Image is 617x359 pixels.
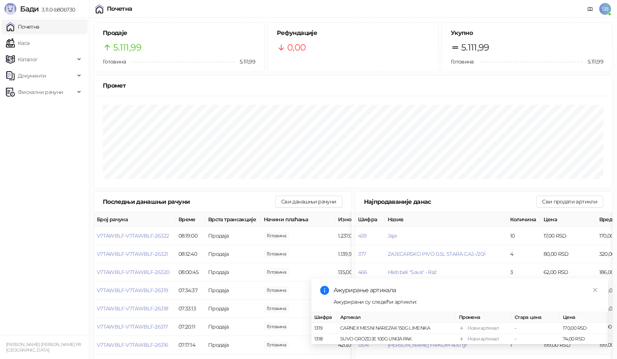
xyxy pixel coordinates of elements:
[175,336,205,354] td: 07:17:14
[364,197,536,206] div: Најпродаваније данас
[97,232,169,239] span: V7TAWBLF-V7TAWBLF-26322
[264,232,289,240] span: 1.237,00
[113,40,141,55] span: 5.111,99
[6,36,29,50] a: Каса
[593,287,598,293] span: close
[334,286,599,295] div: Ажурирање артикала
[97,305,168,312] button: V7TAWBLF-V7TAWBLF-26318
[97,342,168,348] button: V7TAWBLF-V7TAWBLF-26316
[541,212,596,227] th: Цена
[599,3,611,15] span: SB
[536,196,603,208] button: Сви продати артикли
[97,251,168,257] span: V7TAWBLF-V7TAWBLF-26321
[175,300,205,318] td: 07:33:13
[275,196,342,208] button: Сви данашњи рачуни
[103,58,126,65] span: Готовина
[205,281,261,300] td: Продаја
[4,3,16,15] img: Logo
[175,245,205,263] td: 08:12:40
[205,227,261,245] td: Продаја
[388,232,397,239] button: Jaje
[264,323,289,331] span: 130,00
[205,212,261,227] th: Врста трансакције
[6,19,39,34] a: Почетна
[234,58,255,66] span: 5.111,99
[335,245,391,263] td: 1.139,99 RSD
[277,29,429,37] h5: Рефундације
[97,287,168,294] button: V7TAWBLF-V7TAWBLF-26319
[560,323,608,334] td: 170,00 RSD
[335,212,391,227] th: Износ
[205,263,261,281] td: Продаја
[388,269,437,275] button: Hleb beli "Sava" - Raž
[467,335,499,343] div: Нови артикал
[20,4,39,13] span: Бади
[541,263,596,281] td: 62,00 RSD
[582,58,603,66] span: 5.111,99
[560,312,608,323] th: Цена
[355,212,385,227] th: Шифра
[287,40,306,55] span: 0,00
[175,212,205,227] th: Време
[358,251,366,257] button: 377
[264,250,289,258] span: 1.139,99
[175,227,205,245] td: 08:19:00
[264,304,289,313] span: 120,00
[451,58,474,65] span: Готовина
[560,334,608,345] td: 74,00 RSD
[103,197,275,206] div: Последњи данашњи рачуни
[205,336,261,354] td: Продаја
[97,269,169,275] button: V7TAWBLF-V7TAWBLF-26320
[512,334,560,345] td: -
[507,212,541,227] th: Количина
[591,286,599,294] a: Close
[337,312,456,323] th: Артикал
[358,269,367,275] button: 466
[264,341,289,349] span: 420,00
[18,68,46,83] span: Документи
[388,251,486,257] button: ZAJECARSKO PIVO 0.5L STARA GAJ.-/20/-
[205,300,261,318] td: Продаја
[311,323,337,334] td: 1319
[337,334,456,345] td: SUVO GROZDJE 100G UNIJA PAK
[311,312,337,323] th: Шифра
[320,286,329,295] span: info-circle
[175,263,205,281] td: 08:00:45
[261,212,335,227] th: Начини плаћања
[97,323,168,330] button: V7TAWBLF-V7TAWBLF-26317
[467,324,499,332] div: Нови артикал
[264,268,289,276] span: 135,00
[18,52,38,67] span: Каталог
[39,6,75,13] span: 3.11.0-b80b730
[507,263,541,281] td: 3
[512,312,560,323] th: Стара цена
[512,323,560,334] td: -
[264,286,289,294] span: 53,00
[107,6,132,12] div: Почетна
[94,212,175,227] th: Број рачуна
[335,263,391,281] td: 135,00 RSD
[451,29,603,37] h5: Укупно
[507,245,541,263] td: 4
[461,40,489,55] span: 5.111,99
[358,232,367,239] button: 459
[541,245,596,263] td: 80,00 RSD
[205,318,261,336] td: Продаја
[335,227,391,245] td: 1.237,00 RSD
[18,85,63,99] span: Фискални рачуни
[205,245,261,263] td: Продаја
[507,227,541,245] td: 10
[6,342,81,353] small: [PERSON_NAME] [PERSON_NAME] PR [GEOGRAPHIC_DATA]
[311,334,337,345] td: 1318
[103,81,603,90] div: Промет
[456,312,512,323] th: Промена
[175,281,205,300] td: 07:34:37
[175,318,205,336] td: 07:20:11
